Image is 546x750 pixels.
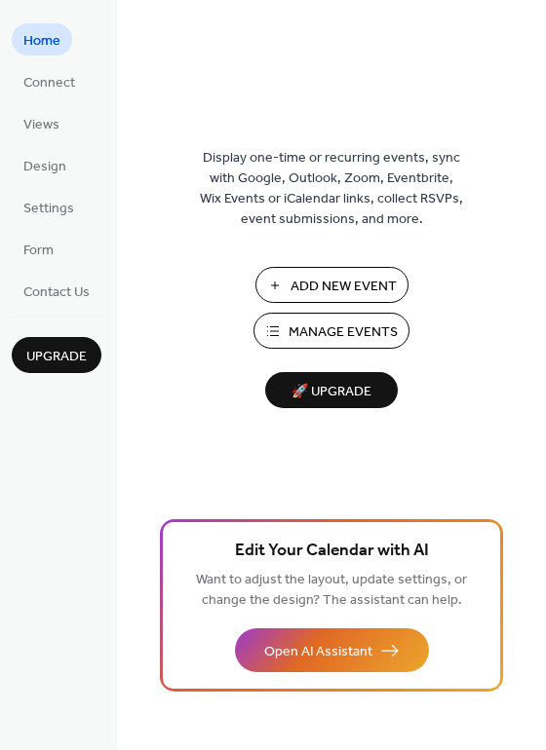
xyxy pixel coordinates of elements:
[12,149,78,181] a: Design
[12,107,71,139] a: Views
[289,322,398,343] span: Manage Events
[196,567,467,614] span: Want to adjust the layout, update settings, or change the design? The assistant can help.
[23,73,75,94] span: Connect
[23,157,66,177] span: Design
[12,337,101,373] button: Upgrade
[12,65,87,97] a: Connect
[277,379,386,405] span: 🚀 Upgrade
[23,241,54,261] span: Form
[235,538,429,565] span: Edit Your Calendar with AI
[235,628,429,672] button: Open AI Assistant
[23,282,90,303] span: Contact Us
[265,372,398,408] button: 🚀 Upgrade
[291,277,397,297] span: Add New Event
[12,275,101,307] a: Contact Us
[12,191,86,223] a: Settings
[23,199,74,219] span: Settings
[264,642,372,662] span: Open AI Assistant
[26,347,87,367] span: Upgrade
[23,31,60,52] span: Home
[12,233,65,265] a: Form
[12,23,72,56] a: Home
[255,267,409,303] button: Add New Event
[253,313,409,349] button: Manage Events
[200,148,463,230] span: Display one-time or recurring events, sync with Google, Outlook, Zoom, Eventbrite, Wix Events or ...
[23,115,59,135] span: Views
